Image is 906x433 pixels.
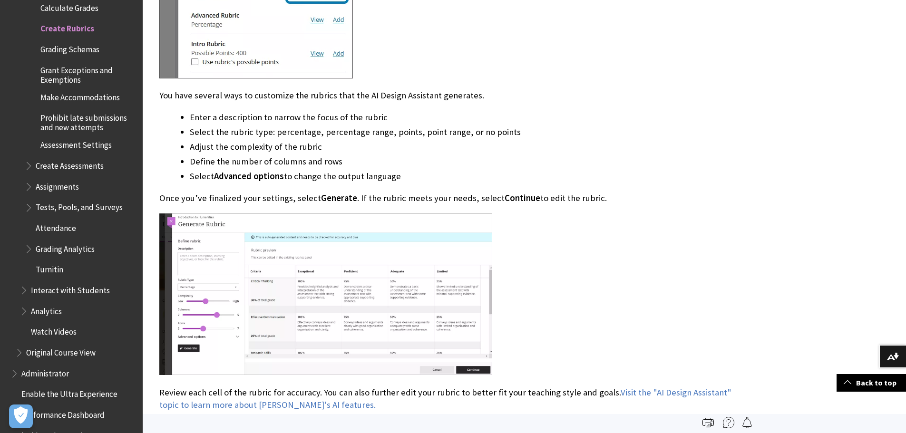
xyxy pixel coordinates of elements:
span: Make Accommodations [40,89,120,102]
button: Open Preferences [9,404,33,428]
li: Adjust the complexity of the rubric [190,140,749,154]
p: You have several ways to customize the rubrics that the AI Design Assistant generates. [159,89,749,102]
p: Review each cell of the rubric for accuracy. You can also further edit your rubric to better fit ... [159,386,749,411]
span: Create Assessments [36,158,104,171]
span: Original Course View [26,345,96,357]
span: Administrator [21,366,69,378]
span: Turnitin [36,262,63,275]
span: Prohibit late submissions and new attempts [40,110,136,133]
span: Grading Schemas [40,41,99,54]
p: Once you’ve finalized your settings, select . If the rubric meets your needs, select to edit the ... [159,192,749,204]
span: Continue [505,192,540,203]
span: Generate [321,192,357,203]
span: Analytics [31,303,62,316]
a: Visit the "AI Design Assistant" topic to learn more about [PERSON_NAME]'s AI features. [159,387,731,411]
span: Performance Dashboard [21,407,105,420]
li: Define the number of columns and rows [190,155,749,168]
img: Auto-generatic rubric, with controls and options to the left [159,213,492,375]
li: Enter a description to narrow the focus of the rubric [190,111,749,124]
span: Enable the Ultra Experience [21,386,117,399]
img: Print [702,417,714,428]
span: Watch Videos [31,324,77,337]
a: Back to top [837,374,906,392]
span: Tests, Pools, and Surveys [36,200,123,212]
span: Grading Analytics [36,241,95,254]
img: Follow this page [741,417,753,428]
li: Select the rubric type: percentage, percentage range, points, point range, or no points [190,125,749,139]
li: Select to change the output language [190,170,749,183]
span: Attendance [36,220,76,233]
span: Assignments [36,179,79,192]
span: Create Rubrics [40,20,94,33]
span: Interact with Students [31,282,110,295]
img: More help [723,417,734,428]
span: Advanced options [214,171,284,182]
span: Grant Exceptions and Exemptions [40,62,136,85]
span: Assessment Settings [40,137,112,150]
